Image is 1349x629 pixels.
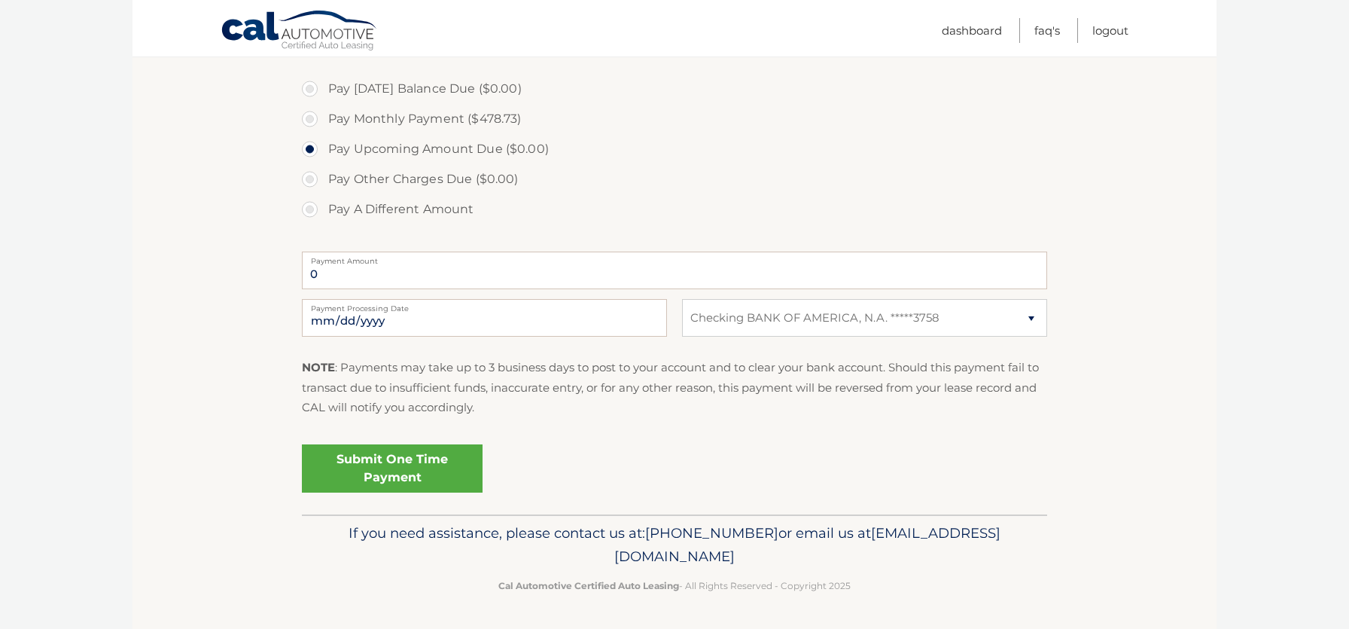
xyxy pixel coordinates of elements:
[302,299,667,337] input: Payment Date
[302,104,1047,134] label: Pay Monthly Payment ($478.73)
[1034,18,1060,43] a: FAQ's
[221,10,379,53] a: Cal Automotive
[498,580,679,591] strong: Cal Automotive Certified Auto Leasing
[302,360,335,374] strong: NOTE
[312,578,1037,594] p: - All Rights Reserved - Copyright 2025
[645,524,778,542] span: [PHONE_NUMBER]
[302,252,1047,264] label: Payment Amount
[1092,18,1128,43] a: Logout
[302,194,1047,224] label: Pay A Different Amount
[302,134,1047,164] label: Pay Upcoming Amount Due ($0.00)
[302,74,1047,104] label: Pay [DATE] Balance Due ($0.00)
[942,18,1002,43] a: Dashboard
[302,358,1047,417] p: : Payments may take up to 3 business days to post to your account and to clear your bank account....
[302,164,1047,194] label: Pay Other Charges Due ($0.00)
[302,299,667,311] label: Payment Processing Date
[302,444,483,493] a: Submit One Time Payment
[312,521,1037,569] p: If you need assistance, please contact us at: or email us at
[302,252,1047,289] input: Payment Amount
